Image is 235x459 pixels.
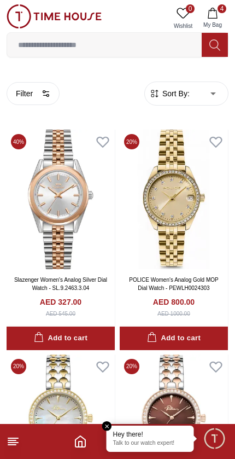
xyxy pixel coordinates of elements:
[169,22,197,30] span: Wishlist
[11,134,26,149] span: 40 %
[160,88,190,99] span: Sort By:
[7,4,102,28] img: ...
[157,310,190,318] div: AED 1000.00
[113,430,187,439] div: Hey there!
[7,130,115,269] img: Slazenger Women's Analog Silver Dial Watch - SL.9.2463.3.04
[74,435,87,448] a: Home
[124,359,139,374] span: 20 %
[218,4,226,13] span: 4
[199,21,226,29] span: My Bag
[113,440,187,448] p: Talk to our watch expert!
[120,130,228,269] img: POLICE Women's Analog Gold MOP Dial Watch - PEWLH0024303
[7,82,60,105] button: Filter
[203,427,227,451] div: Chat Widget
[102,421,112,431] em: Close tooltip
[169,4,197,32] a: 0Wishlist
[124,134,139,149] span: 20 %
[34,332,87,345] div: Add to cart
[153,297,195,307] h4: AED 800.00
[129,277,218,291] a: POLICE Women's Analog Gold MOP Dial Watch - PEWLH0024303
[11,359,26,374] span: 20 %
[46,310,75,318] div: AED 545.00
[14,277,107,291] a: Slazenger Women's Analog Silver Dial Watch - SL.9.2463.3.04
[7,327,115,350] button: Add to cart
[120,327,228,350] button: Add to cart
[197,4,228,32] button: 4My Bag
[40,297,81,307] h4: AED 327.00
[186,4,195,13] span: 0
[147,332,201,345] div: Add to cart
[149,88,190,99] button: Sort By:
